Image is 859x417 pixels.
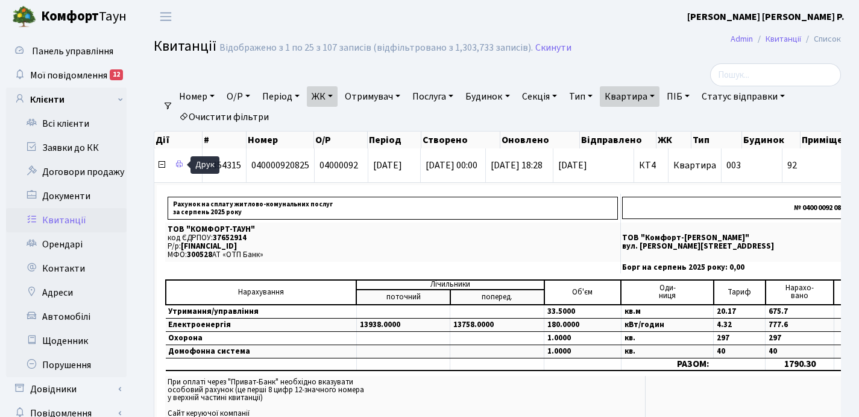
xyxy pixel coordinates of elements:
[154,132,203,148] th: Дії
[187,249,212,260] span: 300528
[742,132,800,148] th: Будинок
[558,161,629,170] span: [DATE]
[621,358,765,371] td: РАЗОМ:
[662,86,694,107] a: ПІБ
[257,86,304,107] a: Період
[544,331,621,345] td: 1.0000
[174,107,274,127] a: Очистити фільтри
[168,243,618,250] p: Р/р:
[6,208,127,232] a: Квитанції
[656,132,691,148] th: ЖК
[517,86,562,107] a: Секція
[203,132,247,148] th: #
[621,318,714,331] td: кВт/годин
[6,232,127,256] a: Орендарі
[319,159,358,172] span: 04000092
[247,132,314,148] th: Номер
[168,234,618,242] p: код ЄДРПОУ:
[174,86,219,107] a: Номер
[500,132,580,148] th: Оновлено
[714,280,766,305] td: Тариф
[621,305,714,319] td: кв.м
[6,160,127,184] a: Договори продажу
[166,318,356,331] td: Електроенергія
[356,280,544,290] td: Лічильники
[621,280,714,305] td: Оди- ниця
[710,63,841,86] input: Пошук...
[368,132,421,148] th: Період
[450,290,544,305] td: поперед.
[6,184,127,208] a: Документи
[687,10,845,24] a: [PERSON_NAME] [PERSON_NAME] Р.
[190,156,219,174] div: Друк
[407,86,458,107] a: Послуга
[181,241,237,252] span: [FINANCIAL_ID]
[691,132,742,148] th: Тип
[6,305,127,329] a: Автомобілі
[714,305,766,319] td: 20.17
[544,305,621,319] td: 33.5000
[766,305,834,319] td: 675.7
[32,45,113,58] span: Панель управління
[713,27,859,52] nav: breadcrumb
[30,69,107,82] span: Мої повідомлення
[766,318,834,331] td: 777.6
[314,132,368,148] th: О/Р
[6,281,127,305] a: Адреси
[12,5,36,29] img: logo.png
[766,33,801,45] a: Квитанції
[673,159,716,172] span: Квартира
[356,290,450,305] td: поточний
[535,42,571,54] a: Скинути
[801,33,841,46] li: Список
[168,197,618,220] p: Рахунок на сплату житлово-комунальних послуг за серпень 2025 року
[6,63,127,88] a: Мої повідомлення12
[307,86,338,107] a: ЖК
[166,345,356,358] td: Домофонна система
[421,132,501,148] th: Створено
[714,345,766,358] td: 40
[168,251,618,259] p: МФО: АТ «ОТП Банк»
[639,161,663,170] span: КТ4
[222,86,255,107] a: О/Р
[787,161,855,170] span: 92
[373,159,402,172] span: [DATE]
[697,86,790,107] a: Статус відправки
[6,88,127,112] a: Клієнти
[564,86,597,107] a: Тип
[6,353,127,377] a: Порушення
[766,345,834,358] td: 40
[426,159,477,172] span: [DATE] 00:00
[450,318,544,331] td: 13758.0000
[340,86,405,107] a: Отримувач
[154,36,216,57] span: Квитанції
[207,159,241,172] span: 3354315
[766,331,834,345] td: 297
[151,7,181,27] button: Переключити навігацію
[6,377,127,401] a: Довідники
[6,39,127,63] a: Панель управління
[621,345,714,358] td: кв.
[356,318,450,331] td: 13938.0000
[714,331,766,345] td: 297
[600,86,659,107] a: Квартира
[213,232,247,243] span: 37652914
[544,345,621,358] td: 1.0000
[544,318,621,331] td: 180.0000
[621,331,714,345] td: кв.
[166,331,356,345] td: Охорона
[766,280,834,305] td: Нарахо- вано
[6,256,127,281] a: Контакти
[714,318,766,331] td: 4.32
[110,69,123,80] div: 12
[41,7,127,27] span: Таун
[731,33,753,45] a: Admin
[166,280,356,305] td: Нарахування
[41,7,99,26] b: Комфорт
[491,159,543,172] span: [DATE] 18:28
[6,329,127,353] a: Щоденник
[580,132,657,148] th: Відправлено
[766,358,834,371] td: 1790.30
[461,86,514,107] a: Будинок
[6,136,127,160] a: Заявки до КК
